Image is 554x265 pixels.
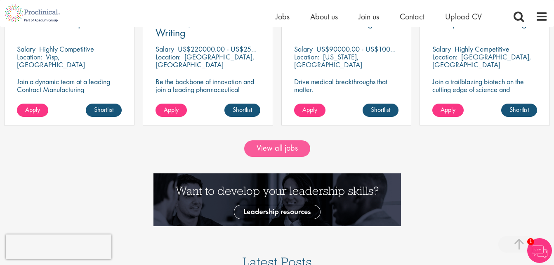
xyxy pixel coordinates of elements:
span: Salary [432,44,451,54]
a: Apply [156,104,187,117]
p: Highly Competitive [39,44,94,54]
span: 1 [527,238,534,245]
span: Location: [432,52,457,62]
a: Apply [17,104,48,117]
a: Automation Expert [17,17,122,28]
a: Contact [400,11,424,22]
a: Director of Nursing [294,17,399,28]
iframe: reCAPTCHA [6,234,111,259]
a: Shortlist [224,104,260,117]
p: Highly Competitive [455,44,509,54]
p: [US_STATE], [GEOGRAPHIC_DATA] [294,52,362,69]
span: Apply [302,105,317,114]
p: Join a trailblazing biotech on the cutting edge of science and technology. [432,78,537,101]
a: Compensation Manager [432,17,537,28]
a: About us [310,11,338,22]
a: Jobs [276,11,290,22]
p: [GEOGRAPHIC_DATA], [GEOGRAPHIC_DATA] [156,52,255,69]
a: Join us [358,11,379,22]
a: Apply [432,104,464,117]
a: Want to develop your leadership skills? See our Leadership Resources [153,194,401,203]
span: Location: [17,52,42,62]
a: Shortlist [363,104,398,117]
a: Upload CV [445,11,482,22]
span: Salary [17,44,35,54]
span: Director, Medical Writing [156,15,229,40]
a: Shortlist [86,104,122,117]
span: Apply [441,105,455,114]
span: Salary [294,44,313,54]
span: Location: [294,52,319,62]
span: Location: [156,52,181,62]
p: Visp, [GEOGRAPHIC_DATA] [17,52,85,69]
p: Be the backbone of innovation and join a leading pharmaceutical company to help keep life-changin... [156,78,260,109]
p: US$220000.00 - US$250000.00 per annum [178,44,309,54]
a: View all jobs [244,140,310,157]
span: Apply [164,105,179,114]
span: Apply [25,105,40,114]
p: Drive medical breakthroughs that matter. [294,78,399,93]
p: US$90000.00 - US$100000.00 per annum [316,44,444,54]
img: Want to develop your leadership skills? See our Leadership Resources [153,173,401,226]
span: Salary [156,44,174,54]
a: Shortlist [501,104,537,117]
a: Director, Medical Writing [156,17,260,38]
a: Apply [294,104,325,117]
p: [GEOGRAPHIC_DATA], [GEOGRAPHIC_DATA] [432,52,531,69]
p: Join a dynamic team at a leading Contract Manufacturing Organisation (CMO) and contribute to grou... [17,78,122,117]
img: Chatbot [527,238,552,263]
